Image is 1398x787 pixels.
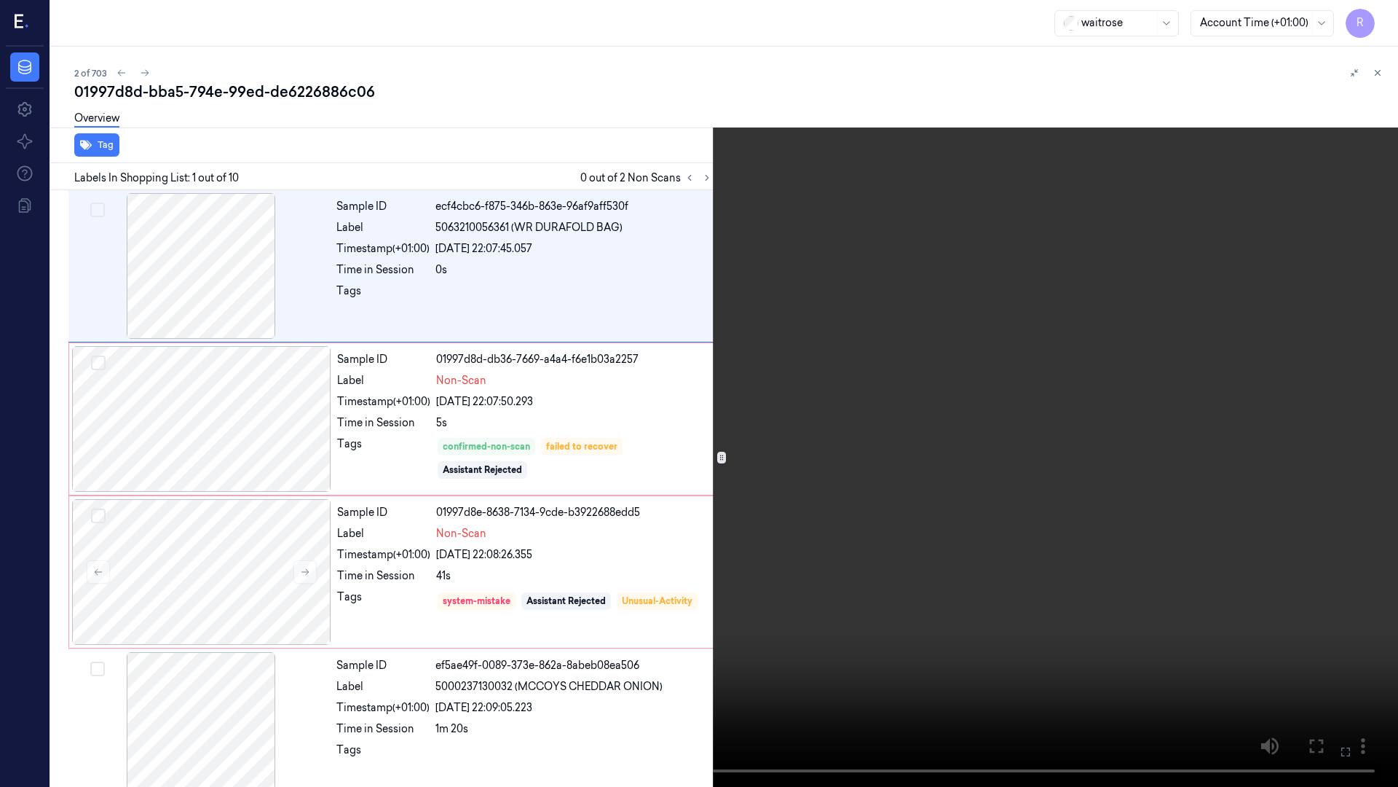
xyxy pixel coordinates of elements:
[436,505,712,520] div: 01997d8e-8638-7134-9cde-b3922688edd5
[336,679,430,694] div: Label
[336,241,430,257] div: Timestamp (+01:00)
[436,547,712,563] div: [DATE] 22:08:26.355
[337,352,430,367] div: Sample ID
[74,171,239,186] span: Labels In Shopping List: 1 out of 10
[90,662,105,676] button: Select row
[336,220,430,235] div: Label
[337,547,430,563] div: Timestamp (+01:00)
[91,356,106,370] button: Select row
[74,111,119,128] a: Overview
[435,241,713,257] div: [DATE] 22:07:45.057
[546,440,617,453] div: failed to recover
[436,415,712,431] div: 5s
[622,595,692,608] div: Unusual-Activity
[337,436,430,480] div: Tags
[435,700,713,716] div: [DATE] 22:09:05.223
[90,203,105,217] button: Select row
[337,394,430,410] div: Timestamp (+01:00)
[435,721,713,737] div: 1m 20s
[436,568,712,584] div: 41s
[74,82,1386,102] div: 01997d8d-bba5-794e-99ed-de6226886c06
[336,658,430,673] div: Sample ID
[337,526,430,541] div: Label
[443,463,522,477] div: Assistant Rejected
[336,700,430,716] div: Timestamp (+01:00)
[435,658,713,673] div: ef5ae49f-0089-373e-862a-8abeb08ea506
[435,220,623,235] span: 5063210056361 (WR DURAFOLD BAG)
[435,199,713,214] div: ecf4cbc6-f875-346b-863e-96af9aff530f
[526,595,606,608] div: Assistant Rejected
[336,721,430,737] div: Time in Session
[436,526,486,541] span: Non-Scan
[337,373,430,388] div: Label
[436,373,486,388] span: Non-Scan
[74,133,119,157] button: Tag
[336,743,430,766] div: Tags
[435,262,713,278] div: 0s
[337,568,430,584] div: Time in Session
[336,283,430,307] div: Tags
[337,415,430,431] div: Time in Session
[435,679,663,694] span: 5000237130032 (MCCOYS CHEDDAR ONION)
[337,505,430,520] div: Sample ID
[336,262,430,278] div: Time in Session
[337,590,430,613] div: Tags
[443,440,530,453] div: confirmed-non-scan
[443,595,510,608] div: system-mistake
[91,509,106,523] button: Select row
[74,67,107,79] span: 2 of 703
[436,352,712,367] div: 01997d8d-db36-7669-a4a4-f6e1b03a2257
[436,394,712,410] div: [DATE] 22:07:50.293
[580,169,716,187] span: 0 out of 2 Non Scans
[1346,9,1375,38] button: R
[336,199,430,214] div: Sample ID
